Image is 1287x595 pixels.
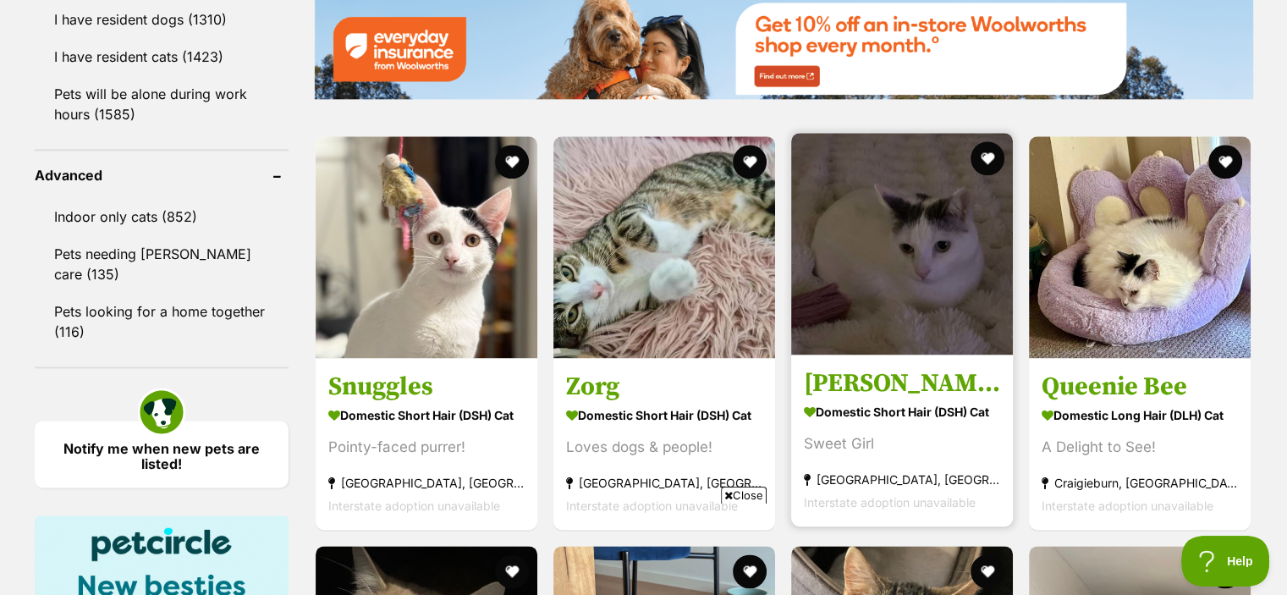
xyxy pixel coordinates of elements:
span: Interstate adoption unavailable [1042,499,1213,513]
div: Loves dogs & people! [566,436,762,459]
strong: [GEOGRAPHIC_DATA], [GEOGRAPHIC_DATA] [804,468,1000,491]
strong: [GEOGRAPHIC_DATA], [GEOGRAPHIC_DATA] [328,471,525,494]
a: Zorg Domestic Short Hair (DSH) Cat Loves dogs & people! [GEOGRAPHIC_DATA], [GEOGRAPHIC_DATA] Inte... [553,358,775,530]
a: Notify me when new pets are listed! [35,421,289,488]
span: Interstate adoption unavailable [566,499,738,513]
div: Sweet Girl [804,432,1000,455]
img: Chloe - Domestic Short Hair (DSH) Cat [791,133,1013,355]
strong: Domestic Short Hair (DSH) Cat [804,399,1000,424]
a: Queenie Bee Domestic Long Hair (DLH) Cat A Delight to See! Craigieburn, [GEOGRAPHIC_DATA] Interst... [1029,358,1251,530]
strong: Domestic Long Hair (DLH) Cat [1042,403,1238,427]
span: Interstate adoption unavailable [328,499,500,513]
a: Pets looking for a home together (116) [35,294,289,350]
button: favourite [495,145,529,179]
button: favourite [1209,554,1243,588]
a: [PERSON_NAME] Domestic Short Hair (DSH) Cat Sweet Girl [GEOGRAPHIC_DATA], [GEOGRAPHIC_DATA] Inter... [791,355,1013,526]
strong: Domestic Short Hair (DSH) Cat [566,403,762,427]
header: Advanced [35,168,289,183]
img: Snuggles - Domestic Short Hair (DSH) Cat [316,136,537,358]
a: I have resident cats (1423) [35,39,289,74]
strong: Domestic Short Hair (DSH) Cat [328,403,525,427]
a: I have resident dogs (1310) [35,2,289,37]
iframe: Advertisement [336,510,952,587]
h3: Queenie Bee [1042,371,1238,403]
a: Pets will be alone during work hours (1585) [35,76,289,132]
a: Snuggles Domestic Short Hair (DSH) Cat Pointy-faced purrer! [GEOGRAPHIC_DATA], [GEOGRAPHIC_DATA] ... [316,358,537,530]
h3: Zorg [566,371,762,403]
div: A Delight to See! [1042,436,1238,459]
img: Zorg - Domestic Short Hair (DSH) Cat [553,136,775,358]
span: Interstate adoption unavailable [804,495,976,510]
h3: Snuggles [328,371,525,403]
iframe: Help Scout Beacon - Open [1181,536,1270,587]
span: Close [721,487,767,504]
strong: Craigieburn, [GEOGRAPHIC_DATA] [1042,471,1238,494]
button: favourite [733,145,767,179]
h3: [PERSON_NAME] [804,367,1000,399]
img: Queenie Bee - Domestic Long Hair (DLH) Cat [1029,136,1251,358]
div: Pointy-faced purrer! [328,436,525,459]
button: favourite [971,554,1004,588]
strong: [GEOGRAPHIC_DATA], [GEOGRAPHIC_DATA] [566,471,762,494]
button: favourite [1209,145,1243,179]
a: Indoor only cats (852) [35,199,289,234]
a: Pets needing [PERSON_NAME] care (135) [35,236,289,292]
button: favourite [971,141,1004,175]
